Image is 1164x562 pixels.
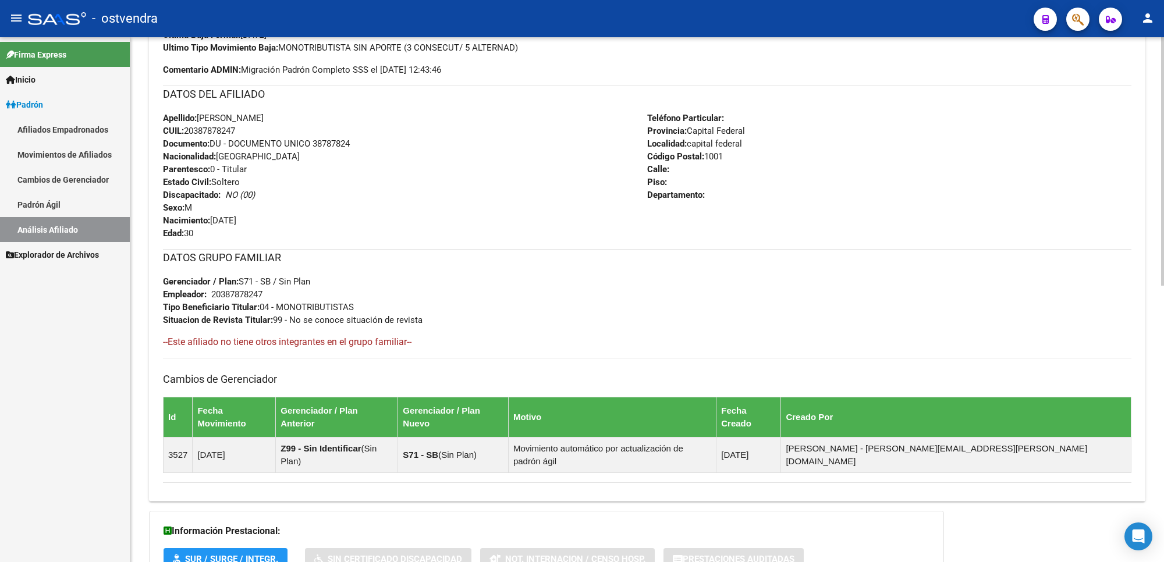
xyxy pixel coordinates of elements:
[163,228,184,239] strong: Edad:
[276,397,398,437] th: Gerenciador / Plan Anterior
[163,202,184,213] strong: Sexo:
[163,302,260,312] strong: Tipo Beneficiario Titular:
[9,11,23,25] mat-icon: menu
[647,151,723,162] span: 1001
[163,302,354,312] span: 04 - MONOTRIBUTISTAS
[6,48,66,61] span: Firma Express
[211,288,262,301] div: 20387878247
[508,397,716,437] th: Motivo
[163,30,267,40] span: [DATE]
[163,276,310,287] span: S71 - SB / Sin Plan
[163,371,1131,387] h3: Cambios de Gerenciador
[403,450,438,460] strong: S71 - SB
[281,443,377,466] span: Sin Plan
[163,42,518,53] span: MONOTRIBUTISTA SIN APORTE (3 CONSECUT/ 5 ALTERNAD)
[163,126,235,136] span: 20387878247
[225,190,255,200] i: NO (00)
[164,397,193,437] th: Id
[163,250,1131,266] h3: DATOS GRUPO FAMILIAR
[163,65,241,75] strong: Comentario ADMIN:
[92,6,158,31] span: - ostvendra
[163,190,221,200] strong: Discapacitado:
[163,63,441,76] span: Migración Padrón Completo SSS el [DATE] 12:43:46
[193,397,276,437] th: Fecha Movimiento
[647,113,724,123] strong: Teléfono Particular:
[163,289,207,300] strong: Empleador:
[163,138,210,149] strong: Documento:
[163,215,210,226] strong: Nacimiento:
[163,113,197,123] strong: Apellido:
[647,138,742,149] span: capital federal
[281,443,361,453] strong: Z99 - Sin Identificar
[441,450,474,460] span: Sin Plan
[1124,522,1152,550] div: Open Intercom Messenger
[781,437,1131,472] td: [PERSON_NAME] - [PERSON_NAME][EMAIL_ADDRESS][PERSON_NAME][DOMAIN_NAME]
[163,177,240,187] span: Soltero
[508,437,716,472] td: Movimiento automático por actualización de padrón ágil
[163,336,1131,348] h4: --Este afiliado no tiene otros integrantes en el grupo familiar--
[163,202,192,213] span: M
[716,437,781,472] td: [DATE]
[163,30,240,40] strong: Última Baja Formal:
[716,397,781,437] th: Fecha Creado
[781,397,1131,437] th: Creado Por
[163,113,264,123] span: [PERSON_NAME]
[163,315,423,325] span: 99 - No se conoce situación de revista
[163,138,350,149] span: DU - DOCUMENTO UNICO 38787824
[163,315,273,325] strong: Situacion de Revista Titular:
[647,126,687,136] strong: Provincia:
[647,126,745,136] span: Capital Federal
[163,126,184,136] strong: CUIL:
[6,248,99,261] span: Explorador de Archivos
[193,437,276,472] td: [DATE]
[163,151,300,162] span: [GEOGRAPHIC_DATA]
[647,164,669,175] strong: Calle:
[398,437,509,472] td: ( )
[276,437,398,472] td: ( )
[163,86,1131,102] h3: DATOS DEL AFILIADO
[1141,11,1155,25] mat-icon: person
[163,215,236,226] span: [DATE]
[6,73,36,86] span: Inicio
[163,151,216,162] strong: Nacionalidad:
[398,397,509,437] th: Gerenciador / Plan Nuevo
[163,276,239,287] strong: Gerenciador / Plan:
[163,42,278,53] strong: Ultimo Tipo Movimiento Baja:
[647,190,705,200] strong: Departamento:
[647,177,667,187] strong: Piso:
[164,523,929,539] h3: Información Prestacional:
[647,151,704,162] strong: Código Postal:
[647,138,687,149] strong: Localidad:
[163,164,210,175] strong: Parentesco:
[6,98,43,111] span: Padrón
[163,228,193,239] span: 30
[163,177,211,187] strong: Estado Civil:
[164,437,193,472] td: 3527
[163,164,247,175] span: 0 - Titular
